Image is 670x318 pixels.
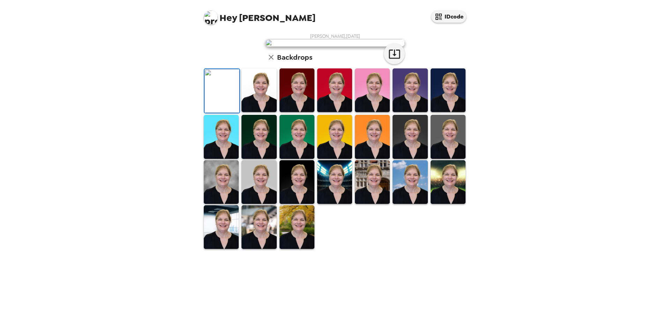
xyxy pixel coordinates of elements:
span: Hey [219,12,237,24]
span: [PERSON_NAME] [204,7,315,23]
h6: Backdrops [277,52,312,63]
img: user [265,39,405,47]
img: profile pic [204,10,218,24]
img: Original [204,69,239,113]
span: [PERSON_NAME] , [DATE] [310,33,360,39]
button: IDcode [431,10,466,23]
